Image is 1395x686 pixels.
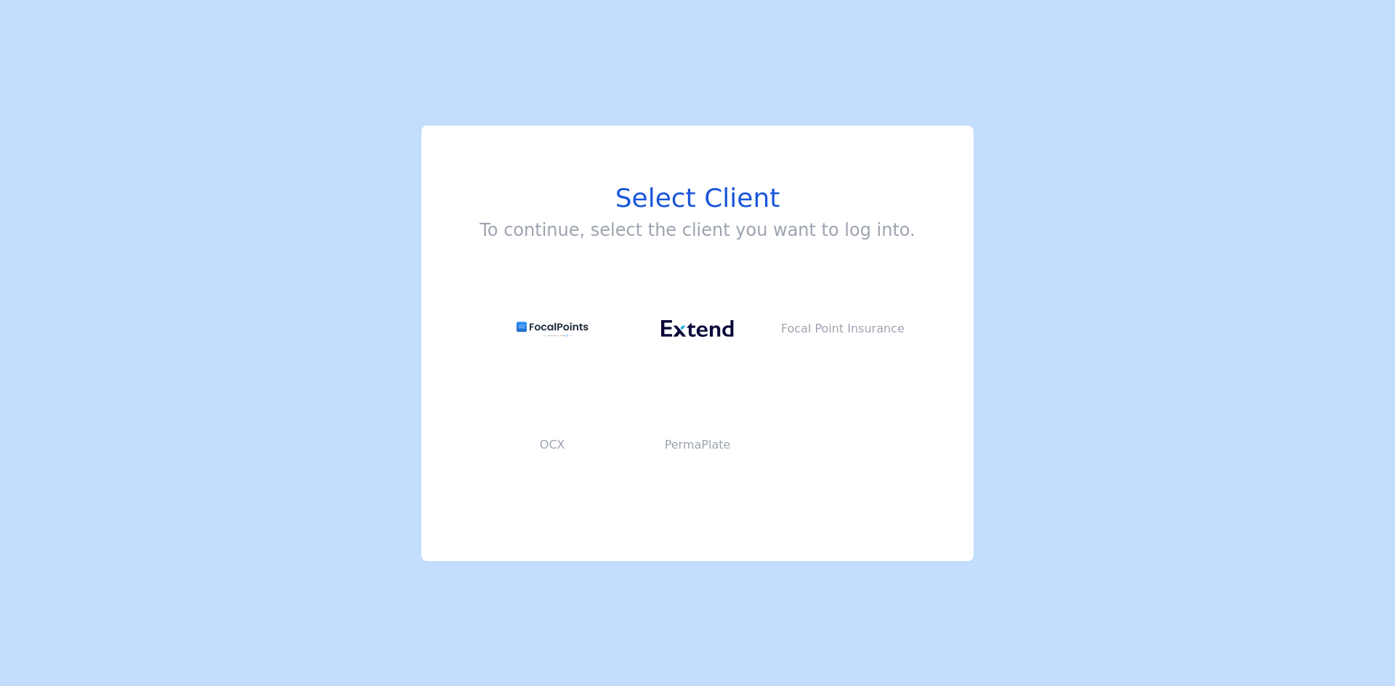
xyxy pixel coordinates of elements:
[625,387,770,503] button: PermaPlate
[770,320,915,338] p: Focal Point Insurance
[480,387,625,503] button: OCX
[625,436,770,454] p: PermaPlate
[770,271,915,387] button: Focal Point Insurance
[480,219,915,242] h3: To continue, select the client you want to log into.
[480,436,625,454] p: OCX
[480,184,915,213] h1: Select Client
